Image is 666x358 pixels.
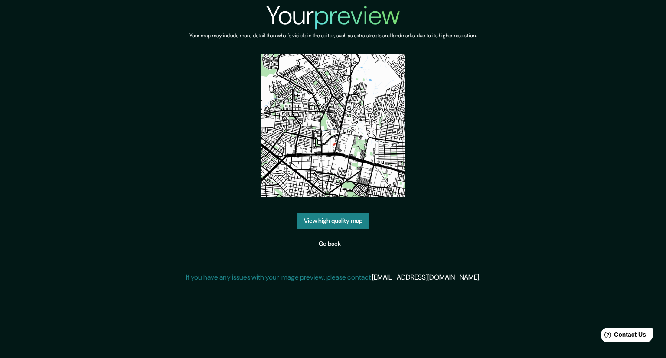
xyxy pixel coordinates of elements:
p: If you have any issues with your image preview, please contact . [186,272,480,283]
img: created-map-preview [261,54,405,197]
a: Go back [297,236,362,252]
h6: Your map may include more detail than what's visible in the editor, such as extra streets and lan... [189,31,477,40]
a: [EMAIL_ADDRESS][DOMAIN_NAME] [372,273,479,282]
iframe: Help widget launcher [589,324,656,348]
a: View high quality map [297,213,369,229]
